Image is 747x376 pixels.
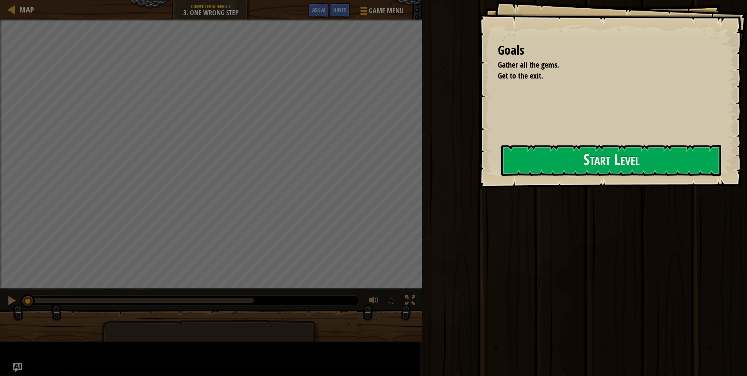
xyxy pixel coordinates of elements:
span: Ask AI [312,6,325,13]
span: Map [20,4,34,15]
button: Ask AI [13,363,22,372]
span: Hints [333,6,346,13]
span: Gather all the gems. [498,59,559,70]
span: ♫ [387,295,395,306]
button: Game Menu [354,3,408,21]
button: ♫ [386,294,399,310]
li: Gather all the gems. [488,59,718,71]
a: Map [16,4,34,15]
span: Get to the exit. [498,70,543,81]
button: Start Level [501,145,721,176]
button: Ctrl + P: Pause [4,294,20,310]
button: Toggle fullscreen [402,294,418,310]
span: Game Menu [369,6,404,16]
div: Goals [498,41,720,59]
li: Get to the exit. [488,70,718,82]
button: Adjust volume [366,294,382,310]
button: Ask AI [308,3,329,18]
